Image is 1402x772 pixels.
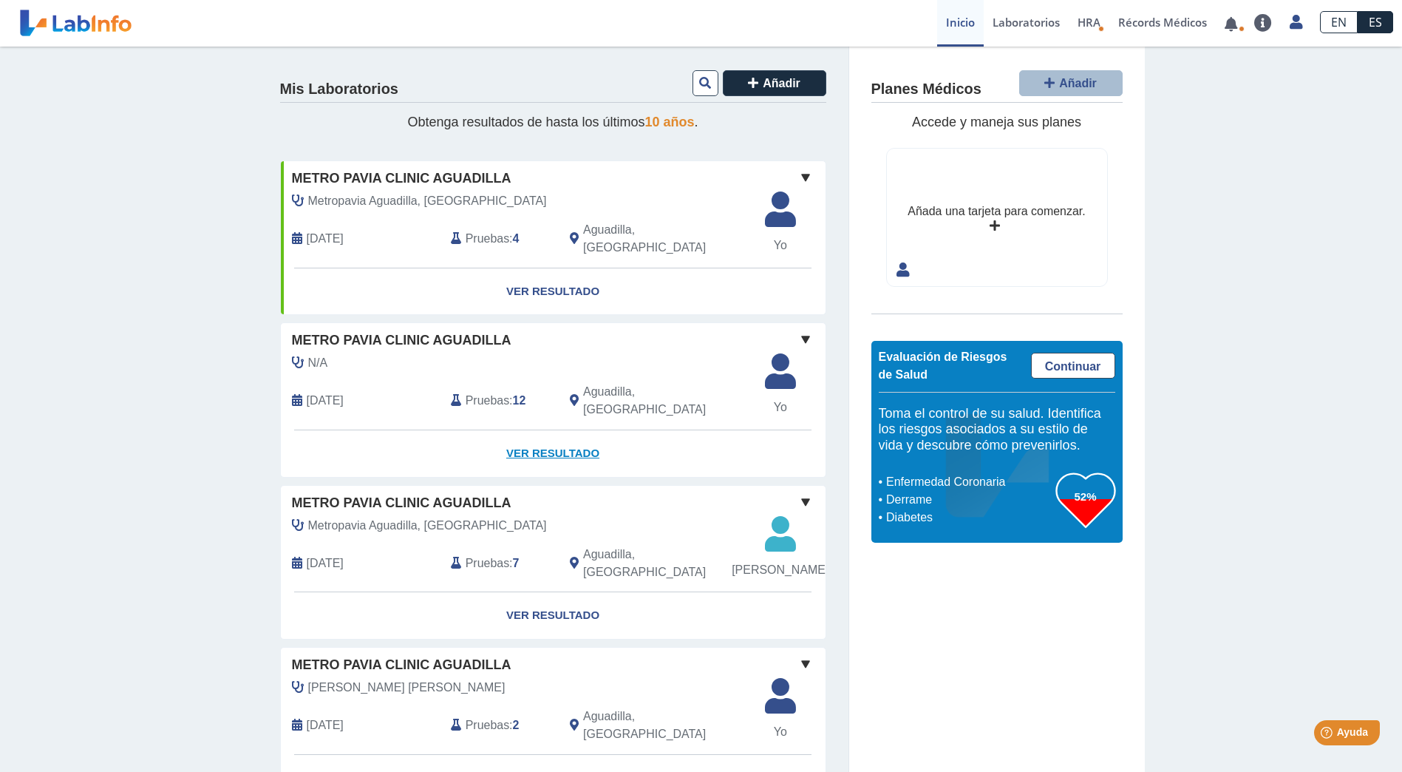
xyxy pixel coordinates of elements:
span: Yo [756,399,805,416]
h5: Toma el control de su salud. Identifica los riesgos asociados a su estilo de vida y descubre cómo... [879,406,1115,454]
h3: 52% [1056,487,1115,506]
span: Metro Pavia Clinic Aguadilla [292,169,511,189]
span: [PERSON_NAME] [732,561,828,579]
a: Continuar [1031,353,1115,379]
iframe: Help widget launcher [1270,714,1386,756]
li: Derrame [882,491,1056,509]
a: Ver Resultado [281,268,826,315]
li: Diabetes [882,509,1056,526]
b: 4 [513,232,520,245]
span: Metro Pavia Clinic Aguadilla [292,493,511,513]
span: Pruebas [466,392,509,410]
span: HRA [1078,15,1100,30]
div: Añada una tarjeta para comenzar. [908,203,1085,220]
div: : [440,383,559,419]
span: Pruebas [466,717,509,734]
b: 2 [513,719,520,731]
span: Metro Pavia Clinic Aguadilla [292,655,511,675]
span: Metro Pavia Clinic Aguadilla [292,331,511,351]
span: 10 años [645,115,695,129]
span: Yo [756,237,805,254]
span: Añadir [1059,77,1097,89]
span: 2025-10-04 [307,230,344,248]
span: Pruebas [466,230,509,248]
div: : [440,546,559,581]
span: Metropavia Aguadilla, Laborato [308,517,547,535]
b: 12 [513,394,526,407]
a: Ver Resultado [281,592,826,639]
span: 2025-09-12 [307,392,344,410]
span: Accede y maneja sus planes [912,115,1081,129]
a: Ver Resultado [281,430,826,477]
span: Villanueva Respeto, Grissel [308,679,506,697]
a: ES [1358,11,1393,33]
a: EN [1320,11,1358,33]
span: N/A [308,354,328,372]
span: Evaluación de Riesgos de Salud [879,351,1007,381]
button: Añadir [1019,70,1123,96]
button: Añadir [723,70,826,96]
span: Continuar [1045,360,1101,373]
li: Enfermedad Coronaria [882,473,1056,491]
span: Añadir [763,77,800,89]
div: : [440,708,559,743]
span: Metropavia Aguadilla, Laborato [308,192,547,210]
span: Obtenga resultados de hasta los últimos . [407,115,698,129]
h4: Mis Laboratorios [280,81,398,98]
span: Aguadilla, PR [583,708,746,743]
div: : [440,221,559,257]
span: 2025-02-14 [307,717,344,734]
span: Yo [756,723,805,741]
span: Aguadilla, PR [583,546,746,581]
b: 7 [513,557,520,569]
h4: Planes Médicos [871,81,981,98]
span: Aguadilla, PR [583,383,746,419]
span: Pruebas [466,555,509,572]
span: 2025-09-12 [307,555,344,572]
span: Aguadilla, PR [583,221,746,257]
